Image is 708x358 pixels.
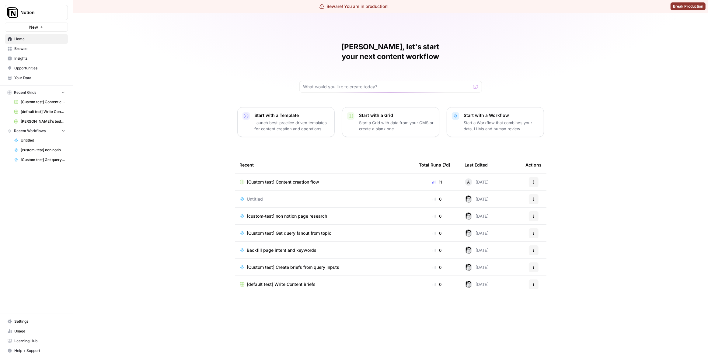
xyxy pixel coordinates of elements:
span: [Custom test] Content creation flow [247,179,319,185]
div: Actions [526,156,542,173]
p: Start with a Grid [359,112,434,118]
button: Start with a WorkflowStart a Workflow that combines your data, LLMs and human review [447,107,544,137]
span: Usage [14,328,65,334]
div: 0 [419,281,455,287]
div: [DATE] [465,281,489,288]
div: Beware! You are in production! [319,3,389,9]
p: Launch best-practice driven templates for content creation and operations [255,120,330,132]
a: Insights [5,54,68,63]
img: ygx76vswflo5630il17c0dd006mi [465,212,472,220]
img: ygx76vswflo5630il17c0dd006mi [465,230,472,237]
img: ygx76vswflo5630il17c0dd006mi [465,195,472,203]
a: [default test] Write Content Briefs [240,281,410,287]
span: New [29,24,38,30]
img: ygx76vswflo5630il17c0dd006mi [465,264,472,271]
span: Notion [20,9,57,16]
p: Start with a Workflow [464,112,539,118]
span: Your Data [14,75,65,81]
a: Browse [5,44,68,54]
p: Start a Workflow that combines your data, LLMs and human review [464,120,539,132]
span: [PERSON_NAME]'s test Grid [21,119,65,124]
img: ygx76vswflo5630il17c0dd006mi [465,247,472,254]
a: Untitled [11,135,68,145]
div: [DATE] [465,230,489,237]
a: [Custom test] Get query fanout from topic [11,155,68,165]
span: [Custom test] Content creation flow [21,99,65,105]
span: Untitled [21,138,65,143]
div: 0 [419,196,455,202]
span: Learning Hub [14,338,65,344]
span: [default test] Write Content Briefs [21,109,65,114]
span: [custom-test] non notion page research [247,213,327,219]
div: 0 [419,247,455,253]
a: Opportunities [5,63,68,73]
a: Your Data [5,73,68,83]
button: Help + Support [5,346,68,356]
a: [Custom test] Content creation flow [11,97,68,107]
div: [DATE] [465,247,489,254]
p: Start a Grid with data from your CMS or create a blank one [359,120,434,132]
span: A [467,179,470,185]
button: Recent Workflows [5,126,68,135]
button: Workspace: Notion [5,5,68,20]
span: Untitled [247,196,263,202]
img: ygx76vswflo5630il17c0dd006mi [465,281,472,288]
div: 11 [419,179,455,185]
span: Home [14,36,65,42]
span: [default test] Write Content Briefs [247,281,316,287]
a: [default test] Write Content Briefs [11,107,68,117]
button: Start with a GridStart a Grid with data from your CMS or create a blank one [342,107,439,137]
a: [Custom test] Create briefs from query inputs [240,264,410,270]
a: Backfill page intent and keywords [240,247,410,253]
div: 0 [419,230,455,236]
div: Total Runs (7d) [419,156,451,173]
span: Insights [14,56,65,61]
span: [custom-test] non notion page research [21,147,65,153]
span: [Custom test] Get query fanout from topic [21,157,65,163]
a: Settings [5,317,68,326]
div: Last Edited [465,156,488,173]
span: Opportunities [14,65,65,71]
span: Backfill page intent and keywords [247,247,317,253]
span: Recent Workflows [14,128,46,134]
div: [DATE] [465,264,489,271]
span: Settings [14,319,65,324]
span: Recent Grids [14,90,36,95]
img: Notion Logo [7,7,18,18]
button: Recent Grids [5,88,68,97]
a: [custom-test] non notion page research [240,213,410,219]
button: Start with a TemplateLaunch best-practice driven templates for content creation and operations [237,107,335,137]
input: What would you like to create today? [303,84,471,90]
a: Home [5,34,68,44]
a: [custom-test] non notion page research [11,145,68,155]
span: Browse [14,46,65,51]
a: [PERSON_NAME]'s test Grid [11,117,68,126]
div: 0 [419,264,455,270]
a: [Custom test] Content creation flow [240,179,410,185]
span: Break Production [673,4,703,9]
a: [Custom test] Get query fanout from topic [240,230,410,236]
a: Usage [5,326,68,336]
button: New [5,23,68,32]
a: Untitled [240,196,410,202]
div: Recent [240,156,410,173]
span: Help + Support [14,348,65,353]
button: Break Production [671,2,706,10]
div: 0 [419,213,455,219]
h1: [PERSON_NAME], let's start your next content workflow [299,42,482,61]
a: Learning Hub [5,336,68,346]
div: [DATE] [465,212,489,220]
p: Start with a Template [255,112,330,118]
span: [Custom test] Create briefs from query inputs [247,264,340,270]
span: [Custom test] Get query fanout from topic [247,230,332,236]
div: [DATE] [465,195,489,203]
div: [DATE] [465,178,489,186]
